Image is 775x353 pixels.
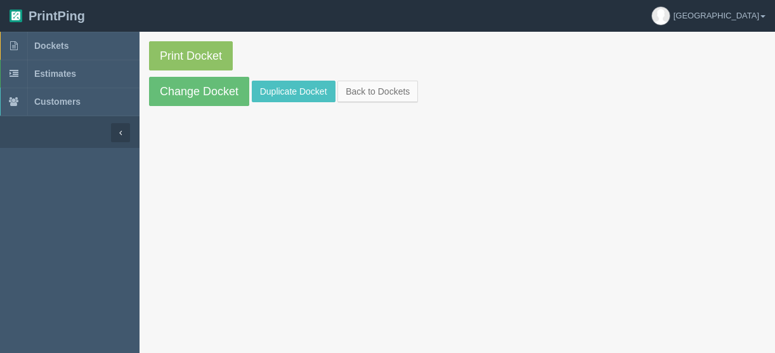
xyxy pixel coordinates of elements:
[34,69,76,79] span: Estimates
[34,97,81,107] span: Customers
[252,81,335,102] a: Duplicate Docket
[10,10,22,22] img: logo-3e63b451c926e2ac314895c53de4908e5d424f24456219fb08d385ab2e579770.png
[149,41,233,70] a: Print Docket
[337,81,418,102] a: Back to Dockets
[149,77,249,106] a: Change Docket
[652,7,670,25] img: avatar_default-7531ab5dedf162e01f1e0bb0964e6a185e93c5c22dfe317fb01d7f8cd2b1632c.jpg
[34,41,68,51] span: Dockets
